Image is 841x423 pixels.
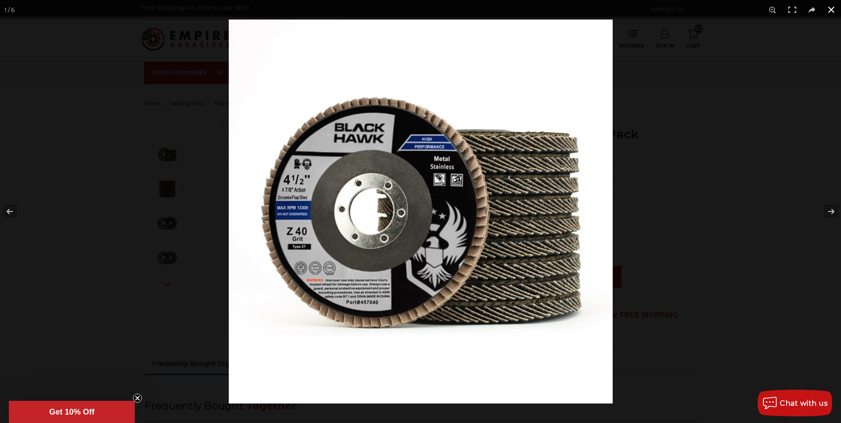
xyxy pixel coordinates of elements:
[229,20,613,403] img: IMG_4337_T27_40__19895.1570197161.jpg
[9,401,135,423] div: Get 10% OffClose teaser
[758,390,832,416] button: Chat with us
[133,394,142,403] button: Close teaser
[49,407,94,416] span: Get 10% Off
[780,399,828,407] span: Chat with us
[810,189,841,234] button: Next (arrow right)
